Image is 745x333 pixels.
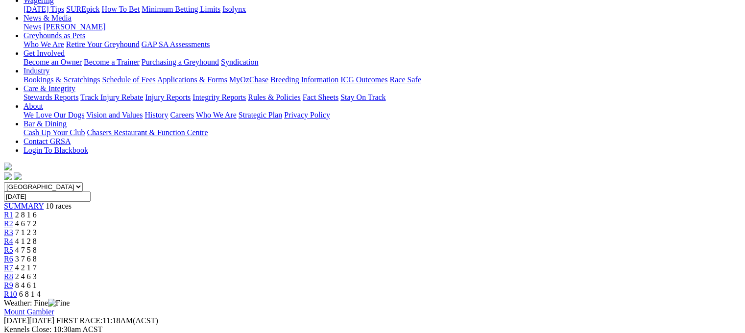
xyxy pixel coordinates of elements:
span: 4 7 5 8 [15,246,37,254]
a: R6 [4,255,13,263]
a: We Love Our Dogs [24,111,84,119]
a: Chasers Restaurant & Function Centre [87,128,208,137]
a: History [144,111,168,119]
a: Vision and Values [86,111,143,119]
img: facebook.svg [4,172,12,180]
a: Privacy Policy [284,111,330,119]
a: Login To Blackbook [24,146,88,154]
a: Retire Your Greyhound [66,40,140,48]
span: FIRST RACE: [56,316,102,325]
a: Applications & Forms [157,75,227,84]
div: Greyhounds as Pets [24,40,741,49]
a: R1 [4,211,13,219]
span: 8 4 6 1 [15,281,37,289]
a: Purchasing a Greyhound [142,58,219,66]
a: Careers [170,111,194,119]
a: Cash Up Your Club [24,128,85,137]
a: Who We Are [196,111,237,119]
a: Syndication [221,58,258,66]
img: Fine [48,299,70,308]
span: 4 6 7 2 [15,219,37,228]
a: Become a Trainer [84,58,140,66]
span: 11:18AM(ACST) [56,316,158,325]
a: R10 [4,290,17,298]
a: Strategic Plan [239,111,282,119]
a: Who We Are [24,40,64,48]
a: MyOzChase [229,75,268,84]
a: R4 [4,237,13,245]
img: logo-grsa-white.png [4,163,12,170]
a: Stay On Track [340,93,385,101]
span: 3 7 6 8 [15,255,37,263]
a: SUMMARY [4,202,44,210]
a: Minimum Betting Limits [142,5,220,13]
a: R3 [4,228,13,237]
div: Care & Integrity [24,93,741,102]
div: Bar & Dining [24,128,741,137]
a: Rules & Policies [248,93,301,101]
a: Get Involved [24,49,65,57]
a: About [24,102,43,110]
span: 4 1 2 8 [15,237,37,245]
a: Integrity Reports [192,93,246,101]
a: SUREpick [66,5,99,13]
img: twitter.svg [14,172,22,180]
span: [DATE] [4,316,29,325]
a: Isolynx [222,5,246,13]
a: Bookings & Scratchings [24,75,100,84]
span: [DATE] [4,316,54,325]
div: Get Involved [24,58,741,67]
a: Stewards Reports [24,93,78,101]
a: Track Injury Rebate [80,93,143,101]
a: News [24,23,41,31]
a: R7 [4,263,13,272]
span: 4 2 1 7 [15,263,37,272]
span: 6 8 1 4 [19,290,41,298]
a: R2 [4,219,13,228]
span: 2 8 1 6 [15,211,37,219]
a: Greyhounds as Pets [24,31,85,40]
a: Fact Sheets [303,93,338,101]
span: 2 4 6 3 [15,272,37,281]
a: Injury Reports [145,93,191,101]
a: R8 [4,272,13,281]
a: R9 [4,281,13,289]
span: Weather: Fine [4,299,70,307]
a: [DATE] Tips [24,5,64,13]
div: Industry [24,75,741,84]
a: R5 [4,246,13,254]
a: GAP SA Assessments [142,40,210,48]
input: Select date [4,191,91,202]
a: Race Safe [389,75,421,84]
a: Schedule of Fees [102,75,155,84]
a: Care & Integrity [24,84,75,93]
span: 7 1 2 3 [15,228,37,237]
span: 10 races [46,202,72,210]
a: How To Bet [102,5,140,13]
a: News & Media [24,14,72,22]
a: ICG Outcomes [340,75,387,84]
a: Contact GRSA [24,137,71,145]
div: About [24,111,741,119]
div: News & Media [24,23,741,31]
a: Breeding Information [270,75,338,84]
a: Mount Gambier [4,308,54,316]
a: Become an Owner [24,58,82,66]
a: Industry [24,67,49,75]
a: Bar & Dining [24,119,67,128]
a: [PERSON_NAME] [43,23,105,31]
div: Wagering [24,5,741,14]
